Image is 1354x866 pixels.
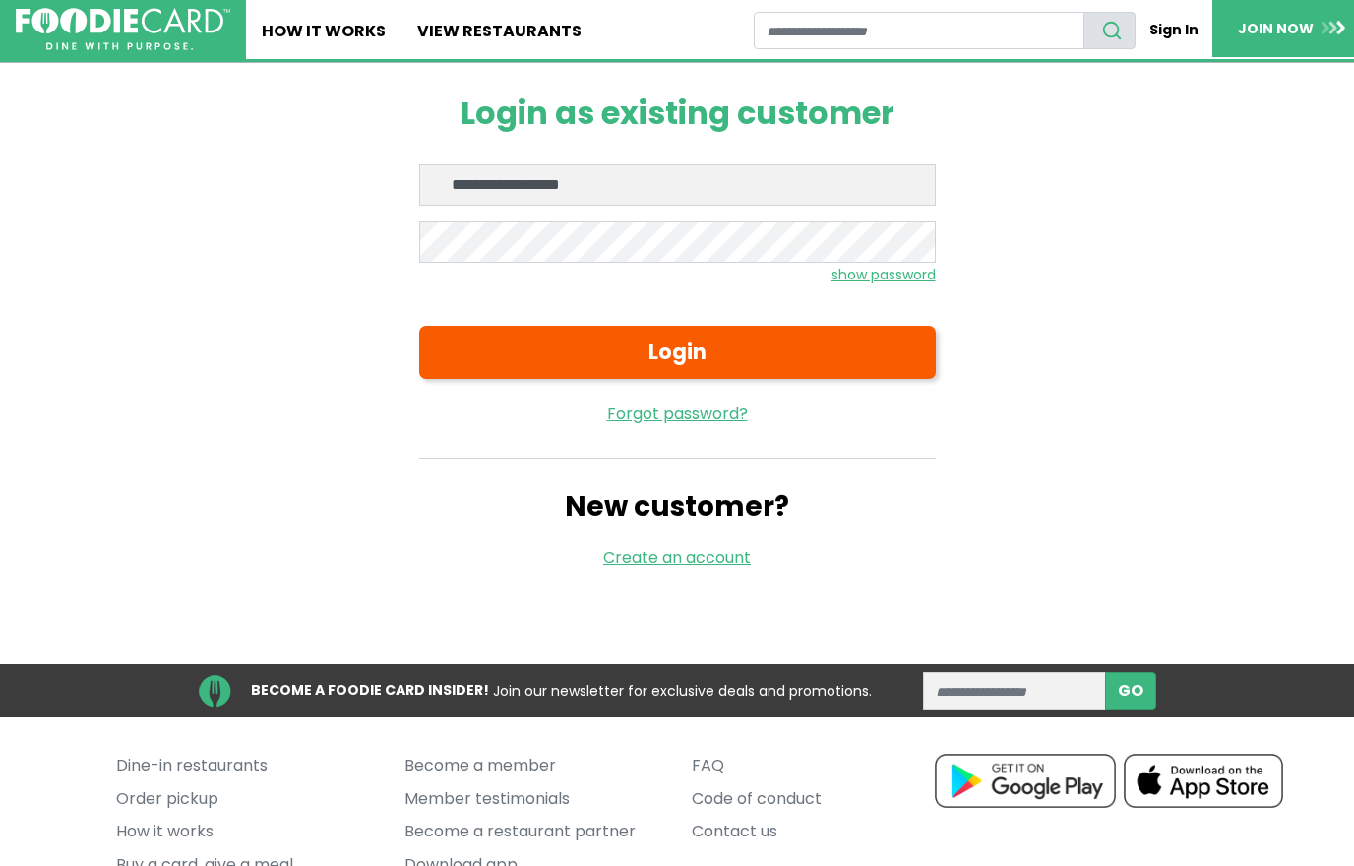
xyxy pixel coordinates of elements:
[404,749,662,782] a: Become a member
[404,815,662,848] a: Become a restaurant partner
[419,402,936,426] a: Forgot password?
[754,12,1084,49] input: restaurant search
[419,326,936,379] button: Login
[692,749,950,782] a: FAQ
[419,94,936,132] h1: Login as existing customer
[692,815,950,848] a: Contact us
[116,749,374,782] a: Dine-in restaurants
[923,672,1106,710] input: enter email address
[116,782,374,816] a: Order pickup
[404,782,662,816] a: Member testimonials
[603,546,751,569] a: Create an account
[831,265,936,284] small: show password
[1136,12,1212,48] a: Sign In
[419,490,936,524] h2: New customer?
[116,815,374,848] a: How it works
[493,681,872,701] span: Join our newsletter for exclusive deals and promotions.
[1105,672,1156,710] button: subscribe
[1083,12,1136,49] button: search
[251,680,489,700] strong: BECOME A FOODIE CARD INSIDER!
[16,8,230,51] img: FoodieCard; Eat, Drink, Save, Donate
[692,782,950,816] a: Code of conduct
